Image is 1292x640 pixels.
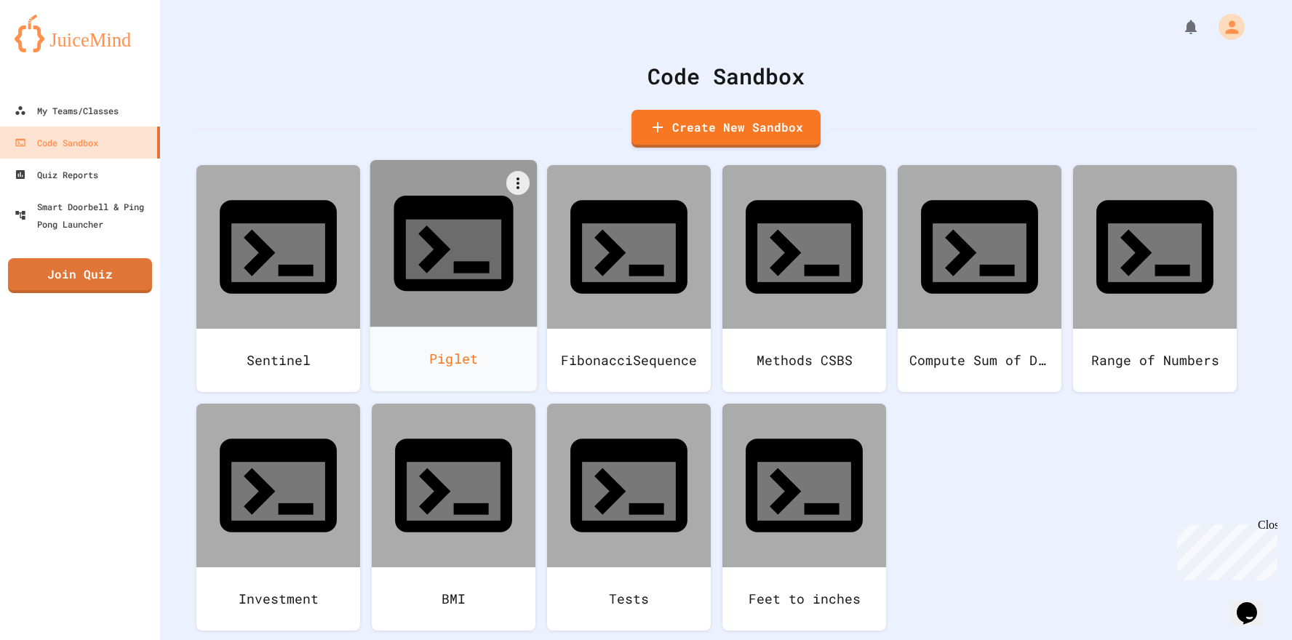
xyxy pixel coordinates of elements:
[631,110,821,148] a: Create New Sandbox
[547,567,711,631] div: Tests
[1231,582,1277,625] iframe: chat widget
[372,567,535,631] div: BMI
[898,329,1061,392] div: Compute Sum of Digits
[8,258,152,293] a: Join Quiz
[15,15,145,52] img: logo-orange.svg
[15,198,154,233] div: Smart Doorbell & Ping Pong Launcher
[547,165,711,392] a: FibonacciSequence
[547,329,711,392] div: FibonacciSequence
[196,165,360,392] a: Sentinel
[722,567,886,631] div: Feet to inches
[722,329,886,392] div: Methods CSBS
[722,404,886,631] a: Feet to inches
[196,329,360,392] div: Sentinel
[15,102,119,119] div: My Teams/Classes
[6,6,100,92] div: Chat with us now!Close
[1155,15,1203,39] div: My Notifications
[196,567,360,631] div: Investment
[1073,165,1237,392] a: Range of Numbers
[898,165,1061,392] a: Compute Sum of Digits
[196,60,1256,92] div: Code Sandbox
[15,166,98,183] div: Quiz Reports
[370,327,538,391] div: Piglet
[196,404,360,631] a: Investment
[372,404,535,631] a: BMI
[722,165,886,392] a: Methods CSBS
[1171,519,1277,580] iframe: chat widget
[547,404,711,631] a: Tests
[370,160,538,391] a: Piglet
[1203,10,1248,44] div: My Account
[15,134,98,151] div: Code Sandbox
[1073,329,1237,392] div: Range of Numbers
